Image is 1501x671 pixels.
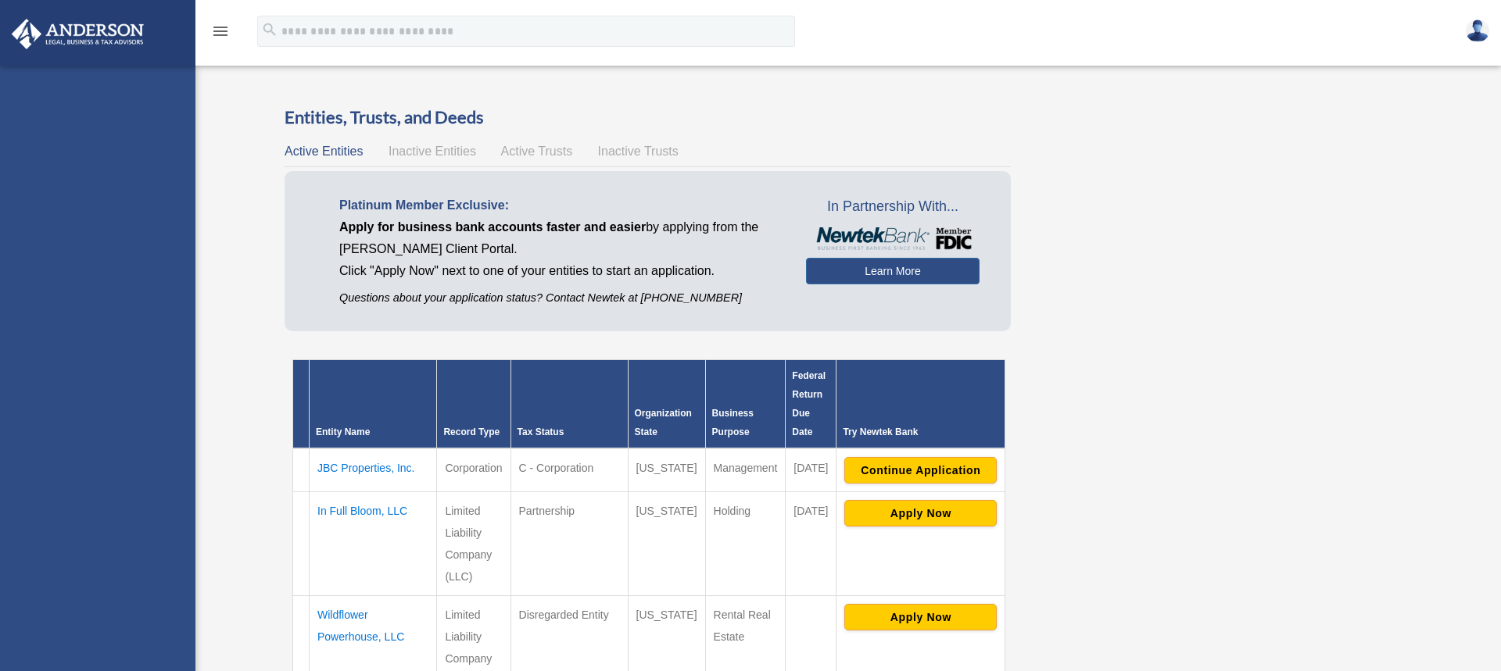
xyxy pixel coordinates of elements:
[211,22,230,41] i: menu
[285,145,363,158] span: Active Entities
[844,604,997,630] button: Apply Now
[843,423,998,441] div: Try Newtek Bank
[437,448,510,492] td: Corporation
[814,227,971,251] img: NewtekBankLogoSM.png
[628,360,705,449] th: Organization State
[211,27,230,41] a: menu
[510,360,628,449] th: Tax Status
[310,360,437,449] th: Entity Name
[705,492,786,596] td: Holding
[806,195,979,220] span: In Partnership With...
[786,492,836,596] td: [DATE]
[705,448,786,492] td: Management
[437,360,510,449] th: Record Type
[7,19,149,49] img: Anderson Advisors Platinum Portal
[510,448,628,492] td: C - Corporation
[437,492,510,596] td: Limited Liability Company (LLC)
[339,195,783,216] p: Platinum Member Exclusive:
[705,360,786,449] th: Business Purpose
[786,360,836,449] th: Federal Return Due Date
[285,105,1011,130] h3: Entities, Trusts, and Deeds
[310,448,437,492] td: JBC Properties, Inc.
[339,288,783,308] p: Questions about your application status? Contact Newtek at [PHONE_NUMBER]
[598,145,679,158] span: Inactive Trusts
[310,492,437,596] td: In Full Bloom, LLC
[786,448,836,492] td: [DATE]
[261,21,278,38] i: search
[389,145,476,158] span: Inactive Entities
[1466,20,1489,42] img: User Pic
[628,448,705,492] td: [US_STATE]
[510,492,628,596] td: Partnership
[501,145,573,158] span: Active Trusts
[844,500,997,526] button: Apply Now
[806,258,979,284] a: Learn More
[339,220,646,234] span: Apply for business bank accounts faster and easier
[628,492,705,596] td: [US_STATE]
[844,457,997,484] button: Continue Application
[339,216,783,260] p: by applying from the [PERSON_NAME] Client Portal.
[339,260,783,282] p: Click "Apply Now" next to one of your entities to start an application.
